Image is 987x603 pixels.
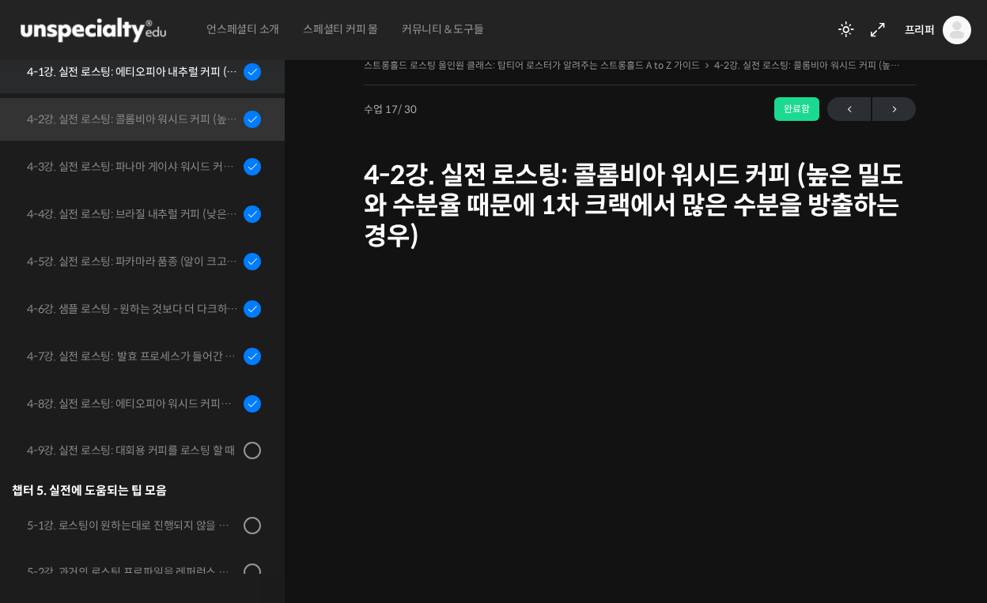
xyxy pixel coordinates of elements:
span: 홈 [50,496,59,508]
a: 홈 [5,472,104,511]
span: 프리퍼 [905,23,935,37]
a: 대화 [104,472,204,511]
div: 4-2강. 실전 로스팅: 콜롬비아 워시드 커피 (높은 밀도와 수분율 때문에 1차 크랙에서 많은 수분을 방출하는 경우) [27,111,239,128]
span: → [872,99,916,120]
span: 수업 17 [364,104,417,115]
div: 4-3강. 실전 로스팅: 파나마 게이샤 워시드 커피 (플레이버 프로파일이 로스팅하기 까다로운 경우) [27,158,239,175]
div: 완료함 [774,97,819,121]
div: 4-9강. 실전 로스팅: 대회용 커피를 로스팅 할 때 [27,442,239,459]
a: 다음→ [872,97,916,121]
span: 대화 [145,496,164,509]
div: 4-6강. 샘플 로스팅 - 원하는 것보다 더 다크하게 로스팅 하는 이유 [27,300,239,318]
div: 4-8강. 실전 로스팅: 에티오피아 워시드 커피를 에스프레소용으로 로스팅 할 때 [27,395,239,413]
div: 4-4강. 실전 로스팅: 브라질 내추럴 커피 (낮은 고도에서 재배되어 당분과 밀도가 낮은 경우) [27,205,239,223]
h1: 4-2강. 실전 로스팅: 콜롬비아 워시드 커피 (높은 밀도와 수분율 때문에 1차 크랙에서 많은 수분을 방출하는 경우) [364,160,916,251]
span: ← [827,99,871,120]
div: 4-7강. 실전 로스팅: 발효 프로세스가 들어간 커피를 필터용으로 로스팅 할 때 [27,348,239,365]
a: ←이전 [827,97,871,121]
div: 챕터 5. 실전에 도움되는 팁 모음 [12,480,261,501]
div: 5-1강. 로스팅이 원하는대로 진행되지 않을 때, 일관성이 떨어질 때 [27,517,239,534]
div: 5-2강. 과거의 로스팅 프로파일을 레퍼런스 삼아 리뷰하는 방법 [27,563,239,581]
div: 4-1강. 실전 로스팅: 에티오피아 내추럴 커피 (당분이 많이 포함되어 있고 색이 고르지 않은 경우) [27,63,239,81]
div: 4-5강. 실전 로스팅: 파카마라 품종 (알이 크고 산지에서 건조가 고르게 되기 힘든 경우) [27,253,239,270]
a: 설정 [204,472,304,511]
a: 스트롱홀드 로스팅 올인원 클래스: 탑티어 로스터가 알려주는 스트롱홀드 A to Z 가이드 [364,59,700,71]
span: 설정 [244,496,263,508]
span: / 30 [398,103,417,116]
